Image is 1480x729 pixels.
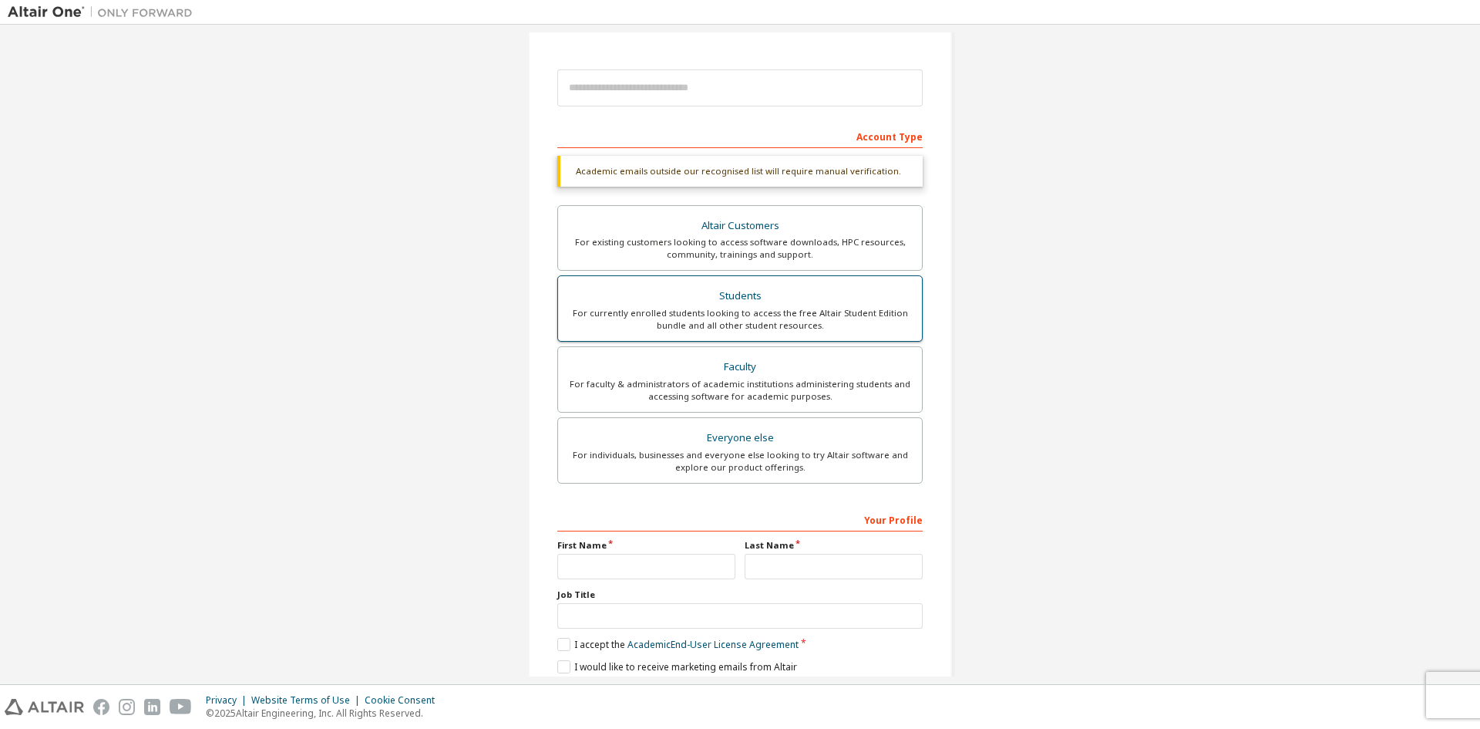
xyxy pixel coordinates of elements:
label: I accept the [557,638,799,651]
label: Job Title [557,589,923,601]
img: linkedin.svg [144,699,160,715]
img: instagram.svg [119,699,135,715]
label: I would like to receive marketing emails from Altair [557,660,797,673]
img: facebook.svg [93,699,109,715]
div: Faculty [567,356,913,378]
div: For currently enrolled students looking to access the free Altair Student Edition bundle and all ... [567,307,913,332]
label: Last Name [745,539,923,552]
img: youtube.svg [170,699,192,715]
label: First Name [557,539,735,552]
div: For individuals, businesses and everyone else looking to try Altair software and explore our prod... [567,449,913,474]
div: Everyone else [567,427,913,449]
div: Your Profile [557,507,923,532]
div: Account Type [557,123,923,148]
img: Altair One [8,5,200,20]
p: © 2025 Altair Engineering, Inc. All Rights Reserved. [206,707,444,720]
div: Altair Customers [567,215,913,237]
div: Cookie Consent [365,694,444,707]
div: For existing customers looking to access software downloads, HPC resources, community, trainings ... [567,236,913,261]
div: Website Terms of Use [251,694,365,707]
div: Students [567,285,913,307]
div: Privacy [206,694,251,707]
img: altair_logo.svg [5,699,84,715]
a: Academic End-User License Agreement [627,638,799,651]
div: For faculty & administrators of academic institutions administering students and accessing softwa... [567,378,913,403]
div: Academic emails outside our recognised list will require manual verification. [557,156,923,187]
